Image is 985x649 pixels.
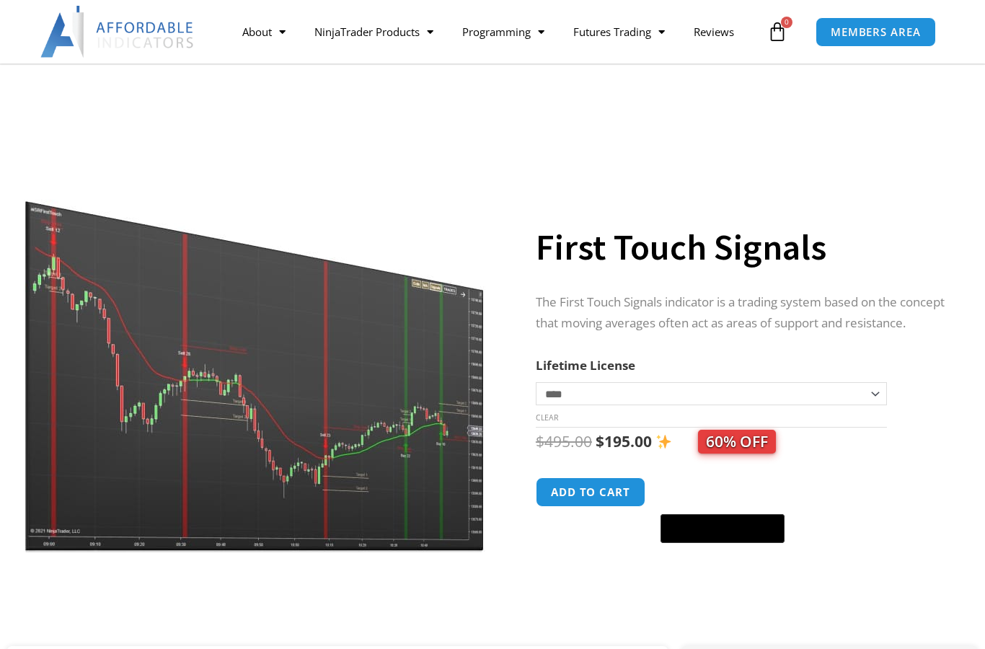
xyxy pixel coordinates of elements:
label: Lifetime License [536,357,635,374]
a: About [228,15,300,48]
bdi: 495.00 [536,431,592,451]
span: $ [596,431,604,451]
bdi: 195.00 [596,431,652,451]
p: The First Touch Signals indicator is a trading system based on the concept that moving averages o... [536,292,949,334]
img: LogoAI | Affordable Indicators – NinjaTrader [40,6,195,58]
a: MEMBERS AREA [816,17,936,47]
a: Reviews [679,15,748,48]
span: 60% OFF [698,430,776,454]
iframe: PayPal Message 1 [536,552,949,565]
img: First Touch Signals 1 [24,154,487,552]
a: Clear options [536,412,558,423]
button: Buy with GPay [661,514,785,543]
h1: First Touch Signals [536,222,949,273]
a: 0 [746,11,809,53]
a: Futures Trading [559,15,679,48]
nav: Menu [228,15,764,48]
span: MEMBERS AREA [831,27,921,37]
button: Add to cart [536,477,645,507]
a: Programming [448,15,559,48]
img: ✨ [656,434,671,449]
span: 0 [781,17,792,28]
span: $ [536,431,544,451]
iframe: Secure express checkout frame [658,475,787,510]
a: NinjaTrader Products [300,15,448,48]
